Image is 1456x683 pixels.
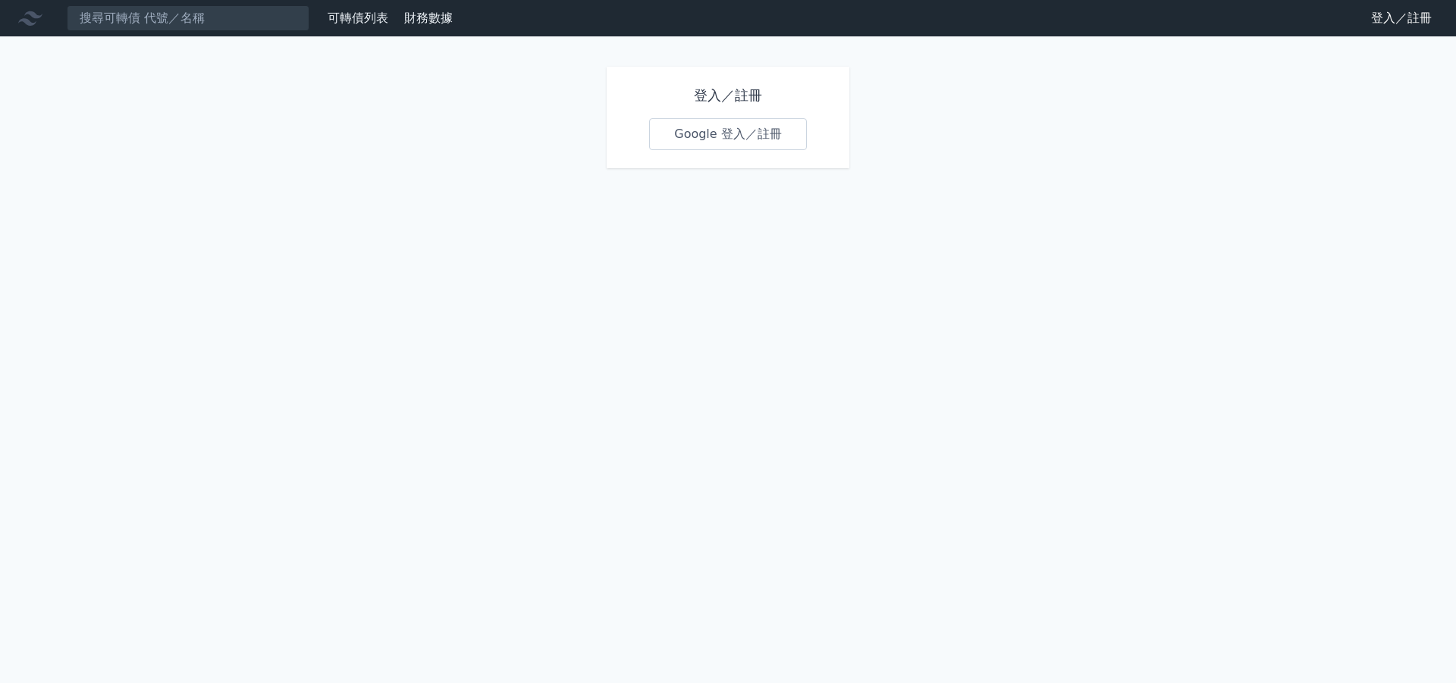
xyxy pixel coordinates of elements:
[649,118,807,150] a: Google 登入／註冊
[649,85,807,106] h1: 登入／註冊
[67,5,309,31] input: 搜尋可轉債 代號／名稱
[1359,6,1444,30] a: 登入／註冊
[328,11,388,25] a: 可轉債列表
[404,11,453,25] a: 財務數據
